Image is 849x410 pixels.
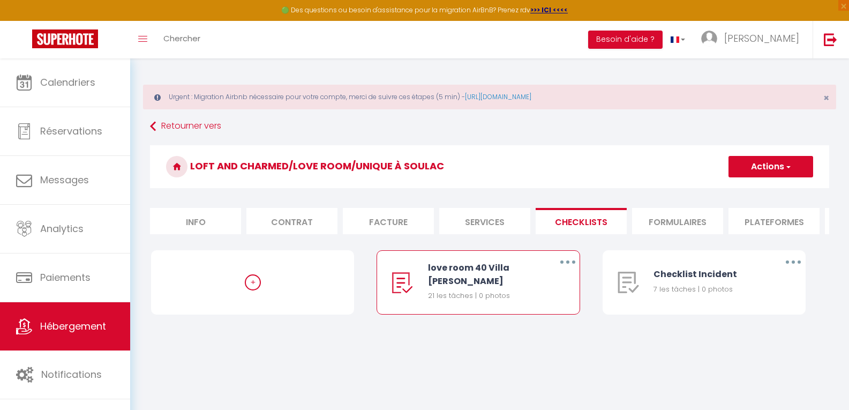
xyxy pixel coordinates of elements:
span: Calendriers [40,76,95,89]
h3: Loft and Charmed/Love Room/Unique à Soulac [150,145,829,188]
li: Plateformes [728,208,820,234]
a: ... [PERSON_NAME] [693,21,813,58]
img: logout [824,33,837,46]
button: Actions [728,156,813,177]
div: 7 les tâches | 0 photos [653,284,764,295]
a: >>> ICI <<<< [530,5,568,14]
a: [URL][DOMAIN_NAME] [465,92,531,101]
span: Chercher [163,33,200,44]
li: Checklists [536,208,627,234]
span: [PERSON_NAME] [724,32,799,45]
img: Super Booking [32,29,98,48]
div: love room 40 Villa [PERSON_NAME] [428,261,539,288]
span: Notifications [41,368,102,381]
li: Facture [343,208,434,234]
a: Retourner vers [150,117,829,136]
a: Chercher [155,21,208,58]
li: Info [150,208,241,234]
button: Close [823,93,829,103]
li: Formulaires [632,208,723,234]
span: Messages [40,173,89,187]
span: Analytics [40,222,84,235]
img: ... [701,31,717,47]
li: Contrat [246,208,337,234]
span: Paiements [40,271,91,284]
div: Urgent : Migration Airbnb nécessaire pour votre compte, merci de suivre ces étapes (5 min) - [143,85,836,109]
span: Hébergement [40,319,106,333]
li: Services [439,208,530,234]
div: + [245,274,261,290]
div: 21 les tâches | 0 photos [428,290,539,301]
div: Checklist Incident [653,267,764,281]
span: × [823,91,829,105]
span: Réservations [40,124,102,138]
button: Besoin d'aide ? [588,31,663,49]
